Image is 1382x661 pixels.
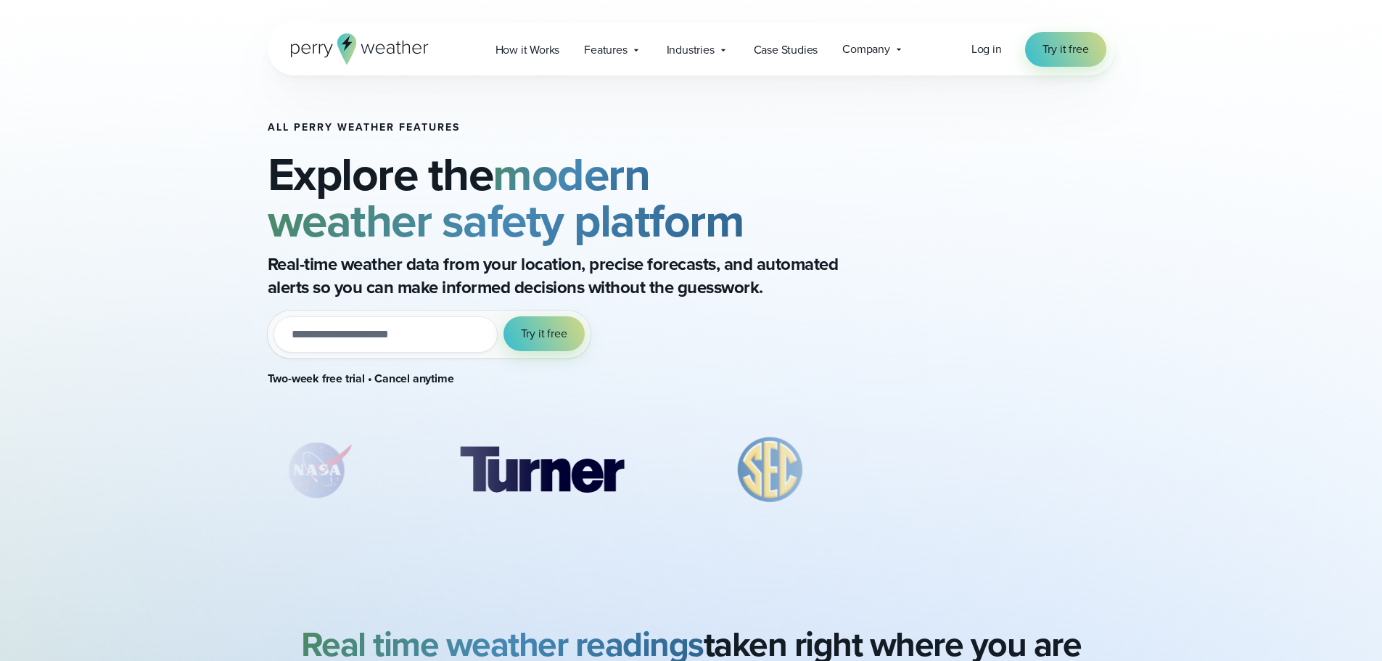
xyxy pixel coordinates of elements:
div: 3 of 8 [715,434,826,506]
span: How it Works [495,41,560,59]
a: How it Works [483,35,572,65]
a: Try it free [1025,32,1106,67]
span: Try it free [1042,41,1089,58]
img: %E2%9C%85-SEC.svg [715,434,826,506]
strong: modern weather safety platform [268,140,744,255]
img: Amazon-Air.svg [896,434,1102,506]
div: 1 of 8 [267,434,369,506]
a: Log in [971,41,1002,58]
div: 2 of 8 [438,434,644,506]
span: Company [842,41,890,58]
span: Try it free [521,325,567,342]
button: Try it free [503,316,585,351]
img: NASA.svg [267,434,369,506]
p: Real-time weather data from your location, precise forecasts, and automated alerts so you can mak... [268,253,848,299]
div: slideshow [268,434,897,514]
a: Case Studies [741,35,831,65]
span: Case Studies [754,41,818,59]
span: Log in [971,41,1002,57]
h1: All Perry Weather Features [268,122,897,134]
strong: Two-week free trial • Cancel anytime [268,370,454,387]
span: Industries [667,41,715,59]
h2: Explore the [268,151,897,244]
img: Turner-Construction_1.svg [438,434,644,506]
span: Features [584,41,627,59]
div: 4 of 8 [896,434,1102,506]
